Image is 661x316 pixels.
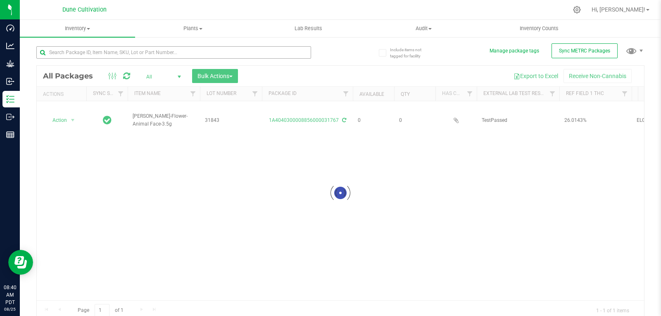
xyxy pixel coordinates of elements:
[251,20,366,37] a: Lab Results
[4,306,16,312] p: 08/25
[366,20,481,37] a: Audit
[592,6,645,13] span: Hi, [PERSON_NAME]!
[283,25,333,32] span: Lab Results
[6,24,14,32] inline-svg: Dashboard
[390,47,431,59] span: Include items not tagged for facility
[509,25,570,32] span: Inventory Counts
[8,250,33,275] iframe: Resource center
[481,20,597,37] a: Inventory Counts
[6,77,14,86] inline-svg: Inbound
[6,113,14,121] inline-svg: Outbound
[6,95,14,103] inline-svg: Inventory
[20,25,135,32] span: Inventory
[559,48,610,54] span: Sync METRC Packages
[62,6,107,13] span: Dune Cultivation
[6,59,14,68] inline-svg: Grow
[4,284,16,306] p: 08:40 AM PDT
[6,131,14,139] inline-svg: Reports
[6,42,14,50] inline-svg: Analytics
[366,25,481,32] span: Audit
[552,43,618,58] button: Sync METRC Packages
[572,6,582,14] div: Manage settings
[36,46,311,59] input: Search Package ID, Item Name, SKU, Lot or Part Number...
[135,20,250,37] a: Plants
[20,20,135,37] a: Inventory
[490,48,539,55] button: Manage package tags
[136,25,250,32] span: Plants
